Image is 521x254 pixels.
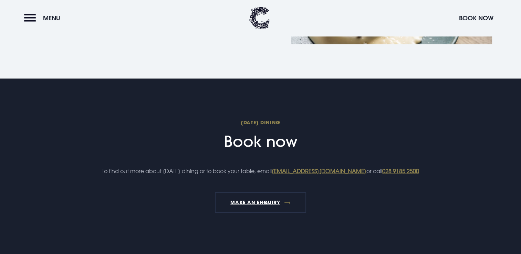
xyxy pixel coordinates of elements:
[215,192,306,213] a: MAKE AN ENQUIRY
[24,11,64,25] button: Menu
[96,119,424,126] span: [DATE] Dining
[96,119,424,150] h2: Book now
[96,166,424,176] p: To find out more about [DATE] dining or to book your table, email or call
[249,7,270,29] img: Clandeboye Lodge
[456,11,497,25] button: Book Now
[43,14,60,22] span: Menu
[272,168,366,174] a: [EMAIL_ADDRESS][DOMAIN_NAME]
[382,168,419,174] a: 028 9185 2500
